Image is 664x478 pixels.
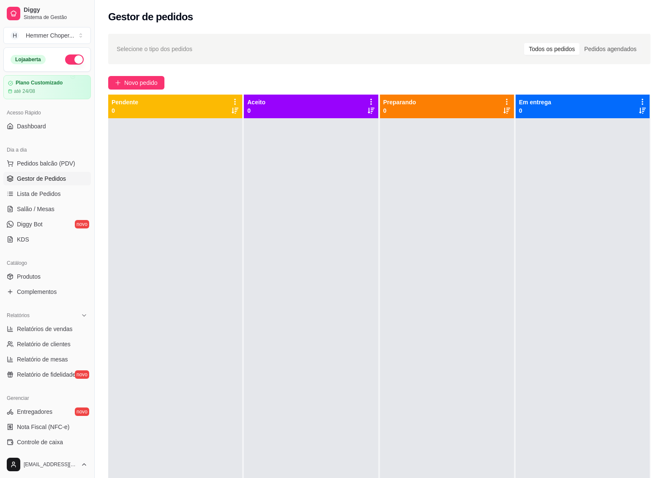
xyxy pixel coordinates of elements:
span: Sistema de Gestão [24,14,87,21]
button: Alterar Status [65,54,84,65]
a: Produtos [3,270,91,283]
a: Controle de caixa [3,435,91,449]
span: Relatório de mesas [17,355,68,364]
p: Aceito [247,98,265,106]
div: Acesso Rápido [3,106,91,119]
a: Diggy Botnovo [3,217,91,231]
p: 0 [112,106,138,115]
span: Salão / Mesas [17,205,55,213]
span: Entregadores [17,407,52,416]
span: Complementos [17,288,57,296]
div: Loja aberta [11,55,46,64]
div: Gerenciar [3,391,91,405]
button: Novo pedido [108,76,164,90]
span: Novo pedido [124,78,158,87]
span: Dashboard [17,122,46,130]
span: Gestor de Pedidos [17,174,66,183]
span: H [11,31,19,40]
span: Selecione o tipo dos pedidos [117,44,192,54]
a: Relatórios de vendas [3,322,91,336]
a: Lista de Pedidos [3,187,91,201]
div: Dia a dia [3,143,91,157]
p: 0 [383,106,416,115]
span: Relatório de clientes [17,340,71,348]
a: Relatório de clientes [3,337,91,351]
span: Diggy Bot [17,220,43,228]
button: Pedidos balcão (PDV) [3,157,91,170]
a: Entregadoresnovo [3,405,91,418]
div: Todos os pedidos [524,43,579,55]
span: Pedidos balcão (PDV) [17,159,75,168]
span: Relatório de fidelidade [17,370,76,379]
div: Pedidos agendados [579,43,641,55]
a: DiggySistema de Gestão [3,3,91,24]
span: Relatórios [7,312,30,319]
p: Pendente [112,98,138,106]
p: 0 [519,106,551,115]
a: Dashboard [3,119,91,133]
span: plus [115,80,121,86]
a: Relatório de mesas [3,353,91,366]
a: Nota Fiscal (NFC-e) [3,420,91,434]
span: Lista de Pedidos [17,190,61,198]
a: Controle de fiado [3,451,91,464]
p: Em entrega [519,98,551,106]
a: Complementos [3,285,91,299]
span: Relatórios de vendas [17,325,73,333]
span: KDS [17,235,29,244]
div: Hemmer Choper ... [26,31,74,40]
p: Preparando [383,98,416,106]
a: Gestor de Pedidos [3,172,91,185]
article: até 24/08 [14,88,35,95]
a: Salão / Mesas [3,202,91,216]
a: Relatório de fidelidadenovo [3,368,91,381]
a: Plano Customizadoaté 24/08 [3,75,91,99]
span: Diggy [24,6,87,14]
article: Plano Customizado [16,80,63,86]
span: Nota Fiscal (NFC-e) [17,423,69,431]
div: Catálogo [3,256,91,270]
span: Controle de caixa [17,438,63,446]
span: Produtos [17,272,41,281]
h2: Gestor de pedidos [108,10,193,24]
button: Select a team [3,27,91,44]
span: [EMAIL_ADDRESS][DOMAIN_NAME] [24,461,77,468]
p: 0 [247,106,265,115]
button: [EMAIL_ADDRESS][DOMAIN_NAME] [3,454,91,475]
a: KDS [3,233,91,246]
